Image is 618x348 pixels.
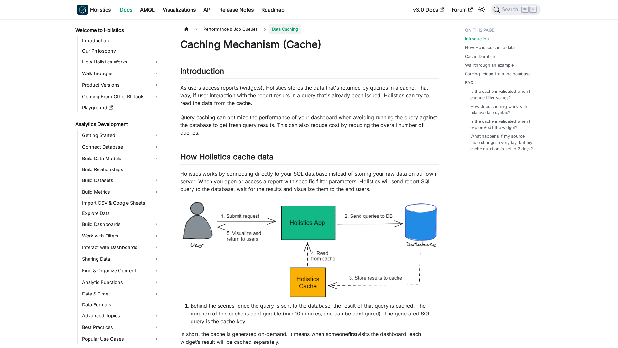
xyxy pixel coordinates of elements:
[80,57,162,67] a: How Holistics Works
[80,165,162,174] a: Build Relationships
[80,334,162,344] a: Popular Use Cases
[409,5,448,15] a: v3.0 Docs
[465,53,495,60] a: Cache Duration
[491,4,541,15] button: Search (Ctrl+K)
[200,5,215,15] a: API
[80,242,162,253] a: Interact with Dashboards
[73,120,162,129] a: Analytics Development
[470,118,534,130] a: Is the cache invalidated when I explore/edit the widget?
[180,24,439,34] nav: Breadcrumbs
[80,219,162,229] a: Build Dashboards
[180,170,439,193] p: Holistics works by connecting directly to your SQL database instead of storing your raw data on o...
[180,38,439,51] h1: Caching Mechanism (Cache)
[500,7,522,13] span: Search
[73,26,162,35] a: Welcome to Holistics
[80,68,162,79] a: Walkthroughs
[77,5,111,15] a: HolisticsHolistics
[215,5,257,15] a: Release Notes
[80,277,162,287] a: Analytic Functions
[191,302,439,325] li: Behind the scenes, once the query is sent to the database, the result of that query is cached. Th...
[180,199,439,300] img: Cache Mechanism
[159,5,200,15] a: Visualizations
[180,24,192,34] a: Home page
[465,71,530,77] a: Forcing reload from the database
[180,84,439,107] p: As users access reports (widgets), Holistics stores the data that's returned by queries in a cach...
[80,130,162,140] a: Getting Started
[80,311,162,321] a: Advanced Topics
[71,19,167,348] nav: Docs sidebar
[77,5,88,15] img: Holistics
[530,6,536,12] kbd: K
[80,231,162,241] a: Work with Filters
[448,5,476,15] a: Forum
[116,5,136,15] a: Docs
[257,5,288,15] a: Roadmap
[269,24,301,34] span: Data Caching
[80,175,162,186] a: Build Datasets
[180,152,439,164] h2: How Holistics cache data
[200,24,261,34] span: Performance & Job Queues
[80,142,162,152] a: Connect Database
[80,103,162,112] a: Playground
[180,66,439,79] h2: Introduction
[136,5,159,15] a: AMQL
[180,330,439,346] p: In short, the cache is generated on-demand. It means when someone visits the dashboard, each widg...
[80,289,162,299] a: Date & Time
[80,80,162,90] a: Product Versions
[80,46,162,55] a: Our Philosophy
[80,300,162,309] a: Data Formats
[465,36,489,42] a: Introduction
[465,44,515,51] a: How Holistics cache data
[80,209,162,218] a: Explore Data
[477,5,487,15] button: Switch between dark and light mode (currently light mode)
[470,133,534,152] a: What happens if my source table changes everyday, but my cache duration is set to 2 days?
[348,331,357,337] strong: first
[80,266,162,276] a: Find & Organize Content
[470,103,534,116] a: How does caching work with relative date syntax?
[80,254,162,264] a: Sharing Data
[80,198,162,208] a: Import CSV & Google Sheets
[80,92,162,102] a: Coming From Other BI Tools
[80,322,162,333] a: Best Practices
[80,153,162,164] a: Build Data Models
[465,80,476,86] a: FAQs
[180,113,439,137] p: Query caching can optimize the performance of your dashboard when avoiding running the query agai...
[465,62,514,68] a: Walkthrough an example
[90,6,111,14] b: Holistics
[80,36,162,45] a: Introduction
[470,88,534,101] a: Is the cache invalidated when I change filter values?
[80,187,162,197] a: Build Metrics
